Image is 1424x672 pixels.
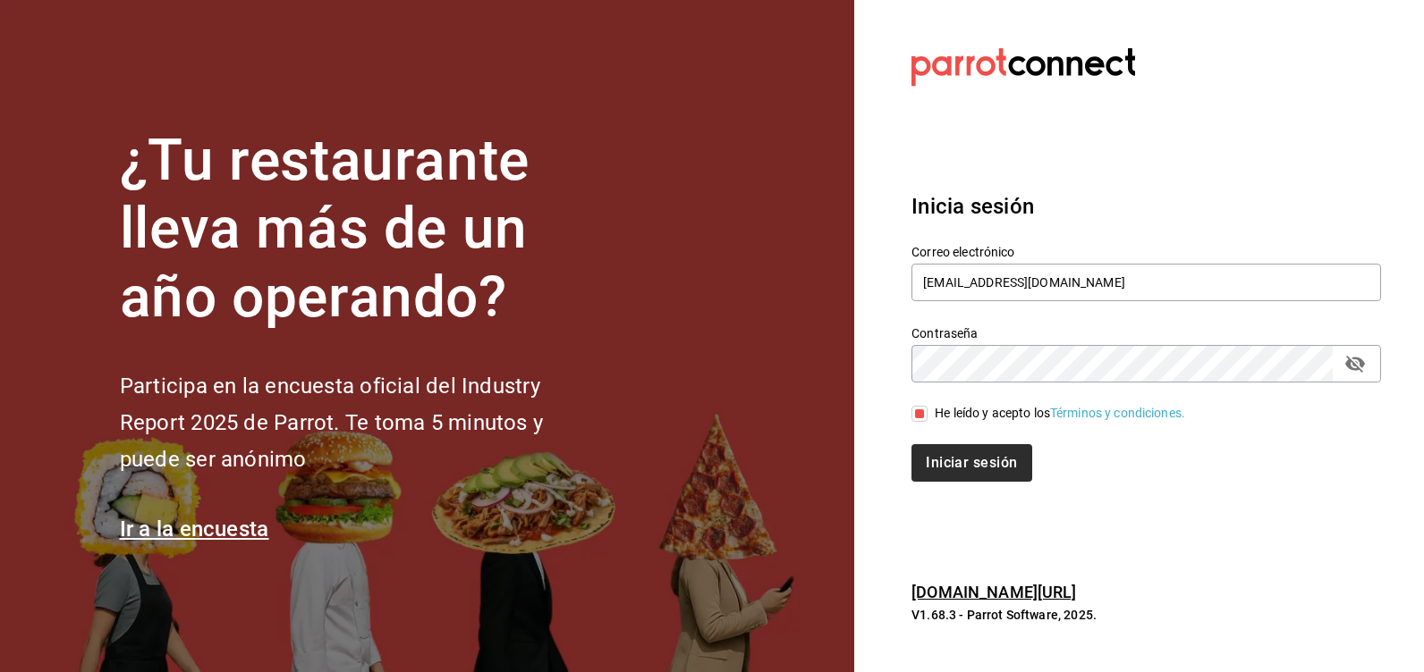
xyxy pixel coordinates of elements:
h1: ¿Tu restaurante lleva más de un año operando? [120,127,603,332]
a: Ir a la encuesta [120,517,269,542]
h3: Inicia sesión [911,190,1381,223]
p: V1.68.3 - Parrot Software, 2025. [911,606,1381,624]
a: [DOMAIN_NAME][URL] [911,583,1076,601]
a: Términos y condiciones. [1050,406,1185,420]
h2: Participa en la encuesta oficial del Industry Report 2025 de Parrot. Te toma 5 minutos y puede se... [120,368,603,477]
div: He leído y acepto los [935,404,1185,423]
input: Ingresa tu correo electrónico [911,264,1381,301]
button: passwordField [1340,349,1370,379]
label: Contraseña [911,326,1381,339]
label: Correo electrónico [911,245,1381,257]
button: Iniciar sesión [911,444,1031,482]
